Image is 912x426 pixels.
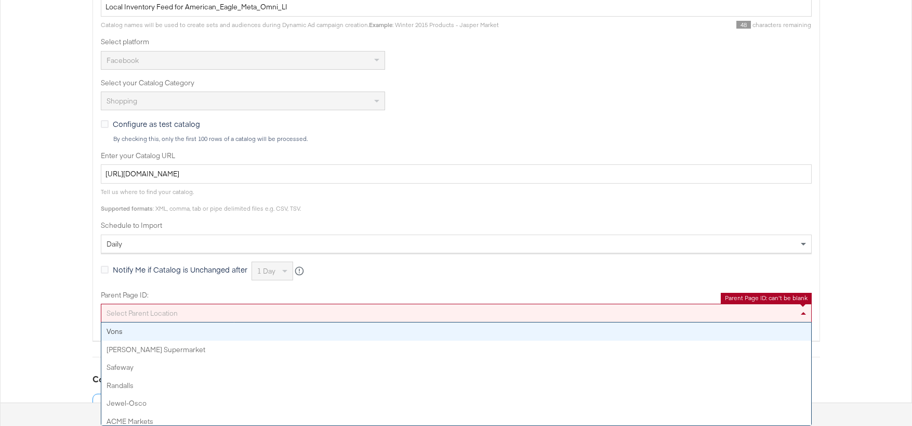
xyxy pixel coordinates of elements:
[101,221,812,230] label: Schedule to Import
[113,264,247,275] span: Notify Me if Catalog is Unchanged after
[101,204,153,212] strong: Supported formats
[113,119,200,129] span: Configure as test catalog
[369,21,392,29] strong: Example
[101,377,811,395] div: Randalls
[107,56,139,65] span: Facebook
[107,96,137,106] span: Shopping
[736,21,751,29] span: 48
[101,358,811,377] div: Safeway
[107,239,122,249] span: daily
[101,322,811,341] div: Vons
[101,290,812,300] label: Parent Page ID:
[101,394,811,412] div: Jewel-Osco
[92,373,820,385] div: Catalog Connection
[113,135,812,143] div: By checking this, only the first 100 rows of a catalog will be processed.
[101,304,811,322] div: Select Parent Location
[101,188,301,212] span: Tell us where to find your catalog. : XML, comma, tab or pipe delimited files e.g. CSV, TSV.
[257,266,275,276] span: 1 day
[725,294,808,302] li: Parent Page ID: can't be blank
[101,164,812,184] input: Enter Catalog URL, e.g. http://www.example.com/products.xml
[499,21,812,29] div: characters remaining
[101,21,499,29] span: Catalog names will be used to create sets and audiences during Dynamic Ad campaign creation. : Wi...
[101,341,811,359] div: Shaw's Supermarket
[101,78,812,88] label: Select your Catalog Category
[101,37,812,47] label: Select platform
[101,151,812,161] label: Enter your Catalog URL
